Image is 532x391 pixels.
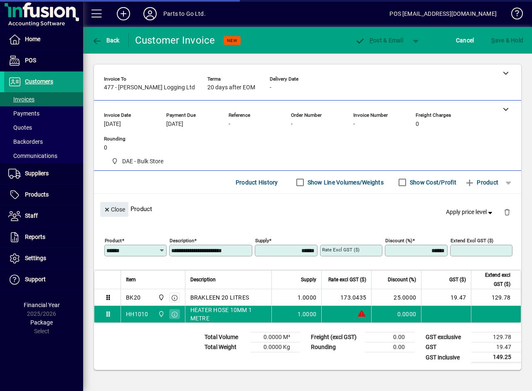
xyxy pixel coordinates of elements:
[491,37,495,44] span: S
[454,33,476,48] button: Cancel
[471,289,521,306] td: 129.78
[232,175,281,190] button: Product History
[122,157,163,166] span: DAE - Bulk Store
[25,276,46,283] span: Support
[126,275,136,284] span: Item
[104,84,195,91] span: 477 - [PERSON_NAME] Logging Ltd
[491,34,523,47] span: ave & Hold
[8,96,34,103] span: Invoices
[416,121,419,128] span: 0
[25,36,40,42] span: Home
[4,227,83,248] a: Reports
[104,121,121,128] span: [DATE]
[170,238,194,243] mat-label: Description
[471,352,521,363] td: 149.25
[103,203,125,216] span: Close
[471,342,521,352] td: 19.47
[365,342,415,352] td: 0.00
[83,33,129,48] app-page-header-button: Back
[365,332,415,342] td: 0.00
[306,178,384,187] label: Show Line Volumes/Weights
[355,37,403,44] span: ost & Email
[497,202,517,222] button: Delete
[327,293,366,302] div: 173.0435
[351,33,407,48] button: Post & Email
[137,6,163,21] button: Profile
[236,176,278,189] span: Product History
[24,302,60,308] span: Financial Year
[166,121,183,128] span: [DATE]
[104,136,154,142] span: Rounding
[8,152,57,159] span: Communications
[4,50,83,71] a: POS
[291,121,293,128] span: -
[92,37,120,44] span: Back
[371,289,421,306] td: 25.0000
[229,121,230,128] span: -
[100,202,128,217] button: Close
[4,29,83,50] a: Home
[4,135,83,149] a: Backorders
[200,332,250,342] td: Total Volume
[328,275,366,284] span: Rate excl GST ($)
[90,33,122,48] button: Back
[207,84,255,91] span: 20 days after EOM
[4,120,83,135] a: Quotes
[471,332,521,342] td: 129.78
[190,293,249,302] span: BRAKLEEN 20 LITRES
[250,342,300,352] td: 0.0000 Kg
[156,293,165,302] span: DAE - Bulk Store
[497,208,517,216] app-page-header-button: Delete
[389,7,497,20] div: POS [EMAIL_ADDRESS][DOMAIN_NAME]
[4,149,83,163] a: Communications
[4,106,83,120] a: Payments
[126,310,148,318] div: HH1010
[25,191,49,198] span: Products
[443,205,498,220] button: Apply price level
[126,293,140,302] div: BK20
[25,212,38,219] span: Staff
[135,34,215,47] div: Customer Invoice
[105,238,122,243] mat-label: Product
[421,332,471,342] td: GST exclusive
[421,289,471,306] td: 19.47
[4,248,83,269] a: Settings
[8,110,39,117] span: Payments
[369,37,373,44] span: P
[250,332,300,342] td: 0.0000 M³
[156,310,165,319] span: DAE - Bulk Store
[465,176,498,189] span: Product
[270,84,271,91] span: -
[353,121,355,128] span: -
[25,170,49,177] span: Suppliers
[108,156,167,167] span: DAE - Bulk Store
[200,342,250,352] td: Total Weight
[421,352,471,363] td: GST inclusive
[476,271,510,289] span: Extend excl GST ($)
[298,293,317,302] span: 1.0000
[489,33,525,48] button: Save & Hold
[25,57,36,64] span: POS
[456,34,474,47] span: Cancel
[298,310,317,318] span: 1.0000
[25,234,45,240] span: Reports
[449,275,466,284] span: GST ($)
[30,319,53,326] span: Package
[446,208,494,216] span: Apply price level
[8,138,43,145] span: Backorders
[25,78,53,85] span: Customers
[8,124,32,131] span: Quotes
[190,306,267,322] span: HEATER HOSE 10MM 1 METRE
[190,275,216,284] span: Description
[4,184,83,205] a: Products
[98,205,131,213] app-page-header-button: Close
[388,275,416,284] span: Discount (%)
[421,342,471,352] td: GST
[25,255,46,261] span: Settings
[104,145,107,151] span: 0
[110,6,137,21] button: Add
[4,206,83,226] a: Staff
[408,178,456,187] label: Show Cost/Profit
[94,194,521,224] div: Product
[227,38,237,43] span: NEW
